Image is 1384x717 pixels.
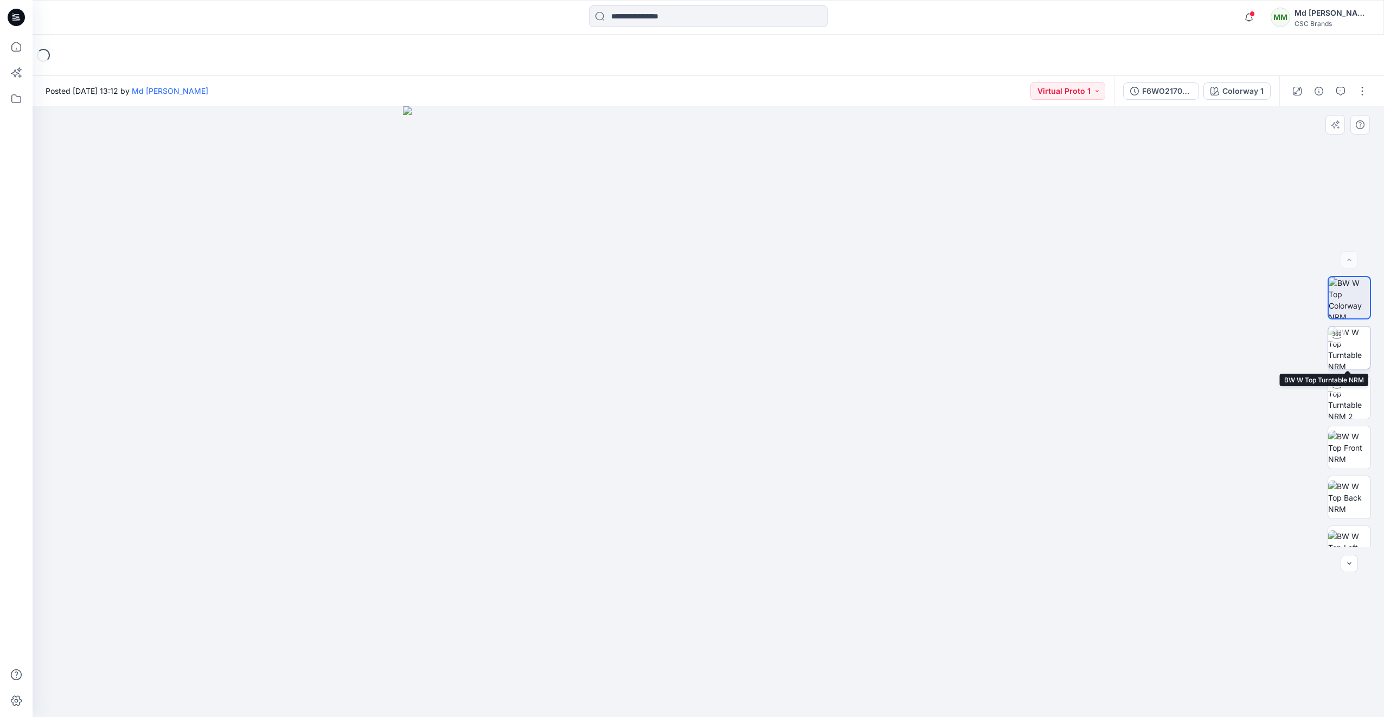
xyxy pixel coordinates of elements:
[1123,82,1199,100] button: F6WO217083_F26_GLREG_VP1
[46,85,208,97] span: Posted [DATE] 13:12 by
[1328,376,1370,419] img: BW W Top Turntable NRM 2
[1310,82,1328,100] button: Details
[1328,481,1370,515] img: BW W Top Back NRM
[1328,431,1370,465] img: BW W Top Front NRM
[403,106,1014,717] img: eyJhbGciOiJIUzI1NiIsImtpZCI6IjAiLCJzbHQiOiJzZXMiLCJ0eXAiOiJKV1QifQ.eyJkYXRhIjp7InR5cGUiOiJzdG9yYW...
[132,86,208,95] a: Md [PERSON_NAME]
[1328,327,1370,369] img: BW W Top Turntable NRM
[1222,85,1264,97] div: Colorway 1
[1295,20,1370,28] div: CSC Brands
[1295,7,1370,20] div: Md [PERSON_NAME]
[1203,82,1271,100] button: Colorway 1
[1142,85,1192,97] div: F6WO217083_F26_GLREG_VP1
[1329,277,1370,318] img: BW W Top Colorway NRM
[1328,530,1370,565] img: BW W Top Left NRM
[1271,8,1290,27] div: MM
